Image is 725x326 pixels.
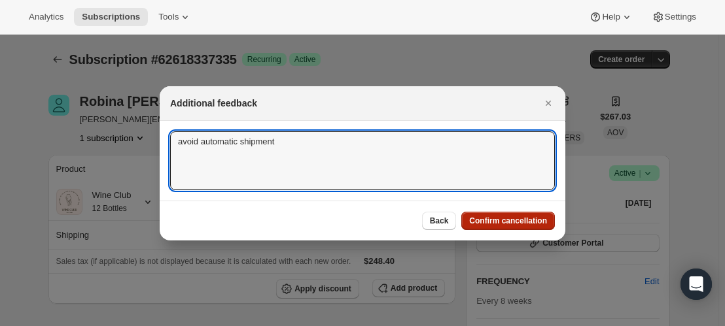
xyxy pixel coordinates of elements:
button: Back [422,212,457,230]
h2: Additional feedback [170,97,257,110]
button: Tools [150,8,200,26]
button: Settings [644,8,704,26]
button: Subscriptions [74,8,148,26]
textarea: avoid automatic shipment [170,131,555,190]
button: Help [581,8,641,26]
span: Settings [665,12,696,22]
button: Close [539,94,557,112]
span: Analytics [29,12,63,22]
span: Help [602,12,620,22]
button: Confirm cancellation [461,212,555,230]
div: Open Intercom Messenger [681,269,712,300]
span: Subscriptions [82,12,140,22]
button: Analytics [21,8,71,26]
span: Back [430,216,449,226]
span: Confirm cancellation [469,216,547,226]
span: Tools [158,12,179,22]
